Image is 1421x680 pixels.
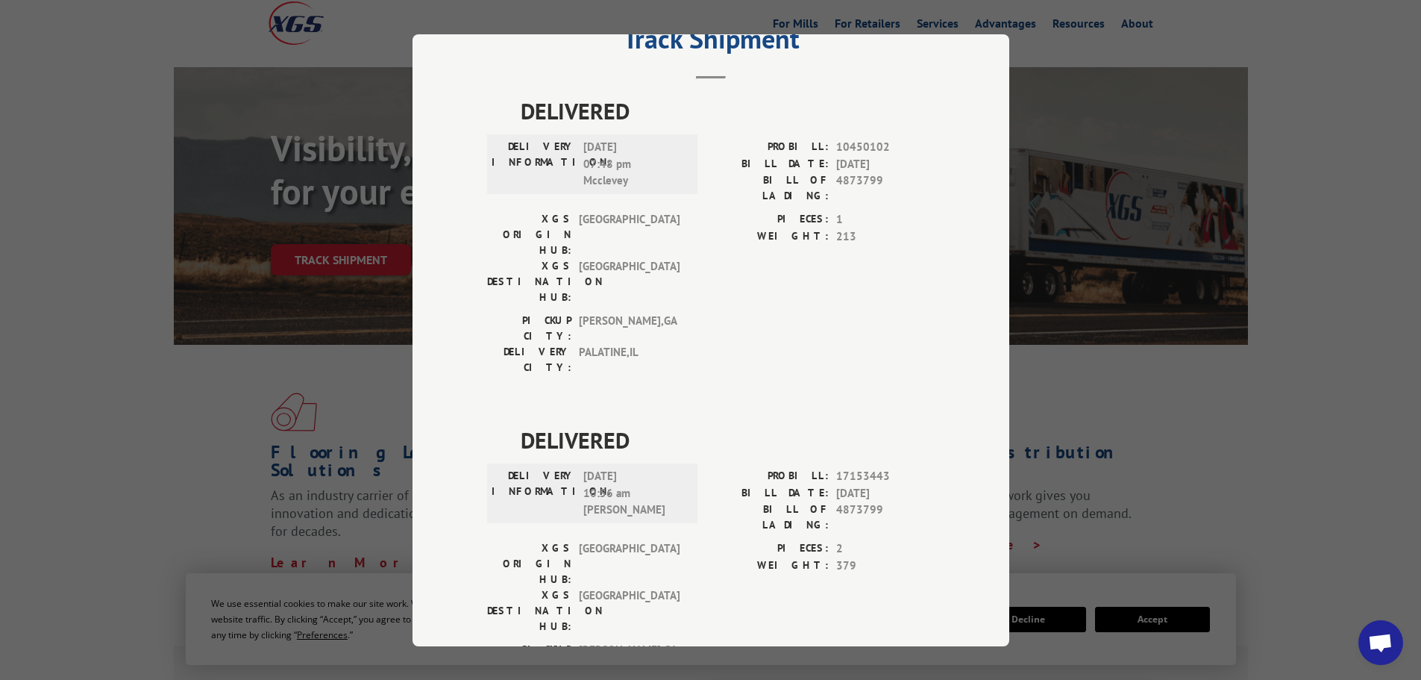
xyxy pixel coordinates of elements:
span: 10450102 [836,139,935,156]
label: BILL DATE: [711,484,829,502]
span: 1 [836,211,935,228]
span: DELIVERED [521,94,935,128]
label: DELIVERY CITY: [487,344,571,375]
span: 2 [836,540,935,558]
label: PIECES: [711,211,829,228]
span: PALATINE , IL [579,344,680,375]
label: PICKUP CITY: [487,642,571,673]
span: [DATE] [836,484,935,502]
span: 379 [836,557,935,574]
h2: Track Shipment [487,28,935,57]
span: [DATE] [836,155,935,172]
span: [GEOGRAPHIC_DATA] [579,211,680,258]
span: [PERSON_NAME] , GA [579,642,680,673]
span: [GEOGRAPHIC_DATA] [579,258,680,305]
label: BILL OF LADING: [711,172,829,204]
label: PROBILL: [711,468,829,485]
span: [GEOGRAPHIC_DATA] [579,540,680,587]
label: WEIGHT: [711,557,829,574]
span: 213 [836,228,935,245]
label: BILL DATE: [711,155,829,172]
label: XGS DESTINATION HUB: [487,258,571,305]
span: 17153443 [836,468,935,485]
label: DELIVERY INFORMATION: [492,468,576,519]
label: XGS ORIGIN HUB: [487,540,571,587]
span: 4873799 [836,502,935,533]
span: [PERSON_NAME] , GA [579,313,680,344]
label: DELIVERY INFORMATION: [492,139,576,190]
label: WEIGHT: [711,228,829,245]
label: PIECES: [711,540,829,558]
label: BILL OF LADING: [711,502,829,533]
label: XGS ORIGIN HUB: [487,211,571,258]
span: [DATE] 07:48 pm Mcclevey [583,139,684,190]
label: XGS DESTINATION HUB: [487,587,571,634]
label: PICKUP CITY: [487,313,571,344]
span: DELIVERED [521,423,935,457]
label: PROBILL: [711,139,829,156]
span: [DATE] 10:56 am [PERSON_NAME] [583,468,684,519]
span: [GEOGRAPHIC_DATA] [579,587,680,634]
a: Open chat [1358,620,1403,665]
span: 4873799 [836,172,935,204]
